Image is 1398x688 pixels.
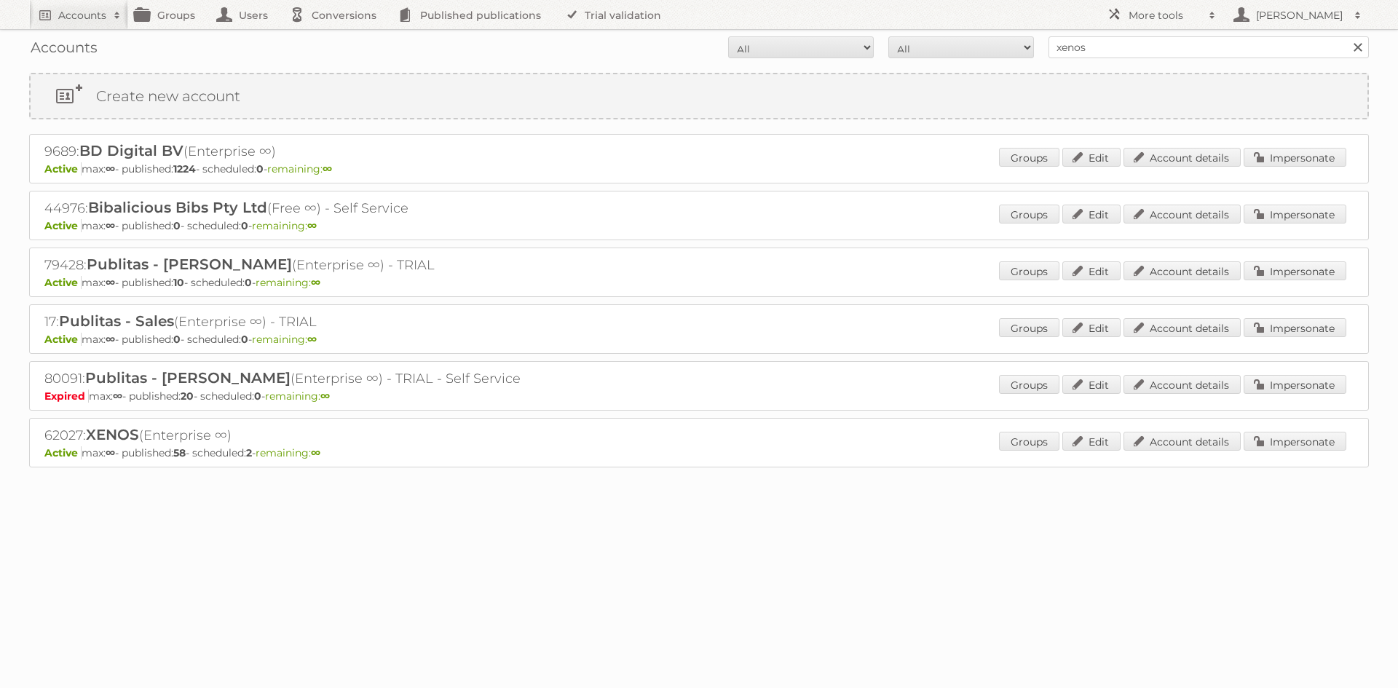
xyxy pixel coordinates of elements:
[1062,205,1121,224] a: Edit
[1062,148,1121,167] a: Edit
[267,162,332,175] span: remaining:
[1244,432,1346,451] a: Impersonate
[181,390,194,403] strong: 20
[1062,261,1121,280] a: Edit
[44,276,1354,289] p: max: - published: - scheduled: -
[173,333,181,346] strong: 0
[311,276,320,289] strong: ∞
[256,162,264,175] strong: 0
[44,369,554,388] h2: 80091: (Enterprise ∞) - TRIAL - Self Service
[44,390,89,403] span: Expired
[1123,375,1241,394] a: Account details
[87,256,292,273] span: Publitas - [PERSON_NAME]
[58,8,106,23] h2: Accounts
[1123,148,1241,167] a: Account details
[44,219,1354,232] p: max: - published: - scheduled: -
[106,219,115,232] strong: ∞
[173,219,181,232] strong: 0
[1062,432,1121,451] a: Edit
[106,446,115,459] strong: ∞
[86,426,139,443] span: XENOS
[44,199,554,218] h2: 44976: (Free ∞) - Self Service
[246,446,252,459] strong: 2
[44,142,554,161] h2: 9689: (Enterprise ∞)
[44,256,554,274] h2: 79428: (Enterprise ∞) - TRIAL
[311,446,320,459] strong: ∞
[44,312,554,331] h2: 17: (Enterprise ∞) - TRIAL
[44,333,1354,346] p: max: - published: - scheduled: -
[44,390,1354,403] p: max: - published: - scheduled: -
[307,219,317,232] strong: ∞
[88,199,267,216] span: Bibalicious Bibs Pty Ltd
[999,261,1059,280] a: Groups
[1123,318,1241,337] a: Account details
[1244,318,1346,337] a: Impersonate
[106,276,115,289] strong: ∞
[256,276,320,289] span: remaining:
[173,162,196,175] strong: 1224
[173,276,184,289] strong: 10
[999,432,1059,451] a: Groups
[999,205,1059,224] a: Groups
[1062,375,1121,394] a: Edit
[113,390,122,403] strong: ∞
[44,426,554,445] h2: 62027: (Enterprise ∞)
[254,390,261,403] strong: 0
[1062,318,1121,337] a: Edit
[307,333,317,346] strong: ∞
[106,333,115,346] strong: ∞
[1252,8,1347,23] h2: [PERSON_NAME]
[252,333,317,346] span: remaining:
[106,162,115,175] strong: ∞
[241,219,248,232] strong: 0
[241,333,248,346] strong: 0
[999,318,1059,337] a: Groups
[323,162,332,175] strong: ∞
[44,446,1354,459] p: max: - published: - scheduled: -
[1244,148,1346,167] a: Impersonate
[85,369,291,387] span: Publitas - [PERSON_NAME]
[1244,375,1346,394] a: Impersonate
[1129,8,1201,23] h2: More tools
[1123,205,1241,224] a: Account details
[1244,261,1346,280] a: Impersonate
[252,219,317,232] span: remaining:
[79,142,183,159] span: BD Digital BV
[44,276,82,289] span: Active
[59,312,174,330] span: Publitas - Sales
[256,446,320,459] span: remaining:
[320,390,330,403] strong: ∞
[265,390,330,403] span: remaining:
[44,162,1354,175] p: max: - published: - scheduled: -
[1123,432,1241,451] a: Account details
[1244,205,1346,224] a: Impersonate
[44,333,82,346] span: Active
[173,446,186,459] strong: 58
[44,162,82,175] span: Active
[999,148,1059,167] a: Groups
[245,276,252,289] strong: 0
[31,74,1367,118] a: Create new account
[44,219,82,232] span: Active
[1123,261,1241,280] a: Account details
[44,446,82,459] span: Active
[999,375,1059,394] a: Groups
